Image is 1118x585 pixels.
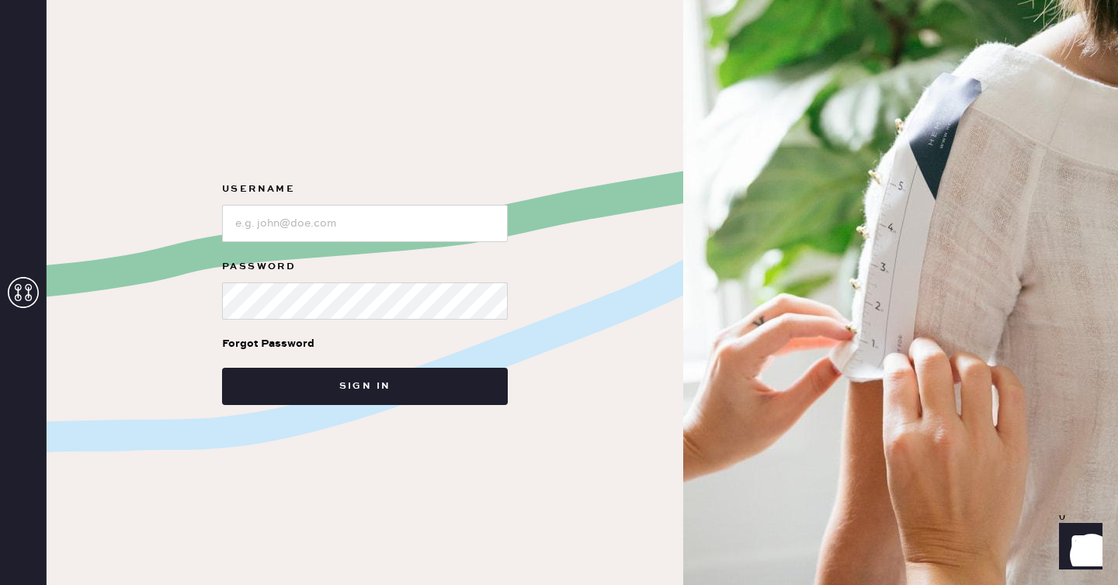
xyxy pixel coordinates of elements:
[222,335,314,352] div: Forgot Password
[222,320,314,368] a: Forgot Password
[222,368,508,405] button: Sign in
[222,205,508,242] input: e.g. john@doe.com
[1044,515,1111,582] iframe: Front Chat
[222,180,508,199] label: Username
[222,258,508,276] label: Password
